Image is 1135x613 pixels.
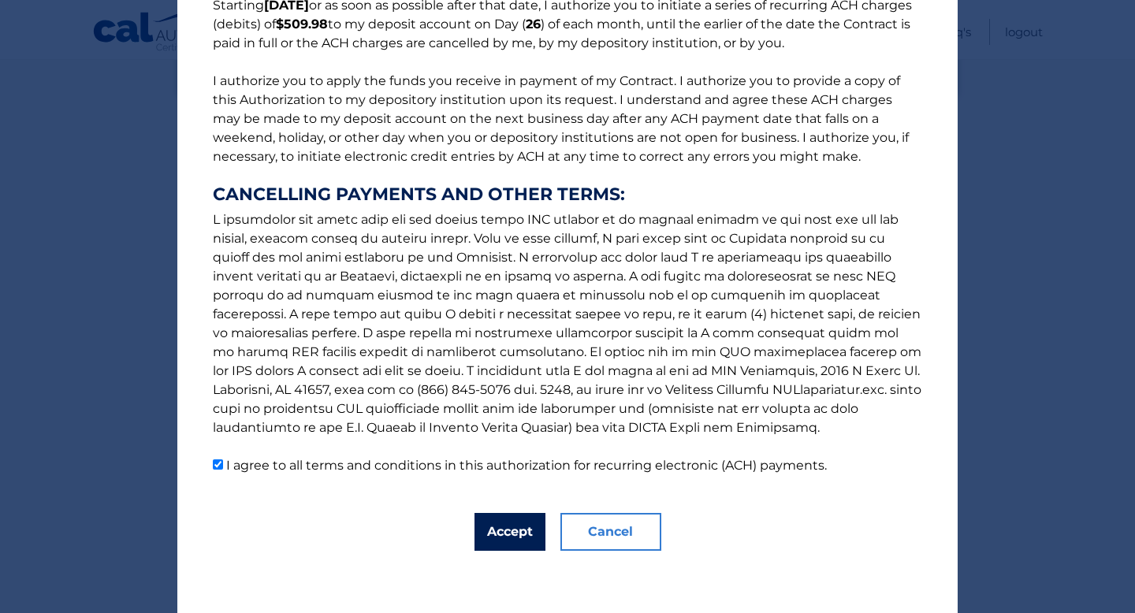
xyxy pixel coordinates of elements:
[226,458,827,473] label: I agree to all terms and conditions in this authorization for recurring electronic (ACH) payments.
[560,513,661,551] button: Cancel
[526,17,541,32] b: 26
[276,17,328,32] b: $509.98
[474,513,545,551] button: Accept
[213,185,922,204] strong: CANCELLING PAYMENTS AND OTHER TERMS:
